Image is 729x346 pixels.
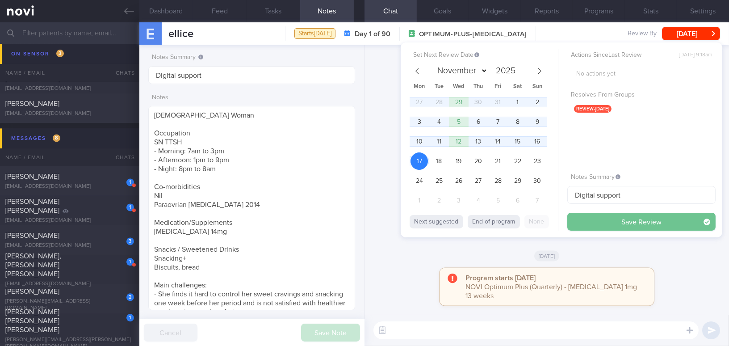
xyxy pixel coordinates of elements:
div: [EMAIL_ADDRESS][DOMAIN_NAME] [5,51,134,58]
span: December 6, 2025 [509,192,526,209]
div: 1 [126,314,134,321]
select: Month [433,64,488,78]
span: November 29, 2025 [509,172,526,190]
span: OPTIMUM-PLUS-[MEDICAL_DATA] [419,30,526,39]
span: November 15, 2025 [509,133,526,150]
label: Resolves From Groups [571,91,712,99]
span: NOVI Optimum Plus (Quarterly) - [MEDICAL_DATA] 1mg [465,283,637,291]
div: Chats [104,148,139,166]
strong: Program starts [DATE] [465,274,536,282]
span: November 28, 2025 [489,172,507,190]
span: November 9, 2025 [528,113,546,131]
span: December 3, 2025 [450,192,467,209]
div: 1 [126,178,134,186]
div: [EMAIL_ADDRESS][DOMAIN_NAME] [5,85,134,92]
label: Notes Summary [152,54,352,62]
span: November 20, 2025 [469,152,487,170]
span: November 17, 2025 [411,152,428,170]
div: 1 [126,203,134,211]
span: [PERSON_NAME] [5,232,59,239]
div: [PERSON_NAME][EMAIL_ADDRESS][DOMAIN_NAME] [5,298,134,312]
label: Set Next Review Date [413,51,554,59]
div: Messages [9,132,63,144]
span: November 26, 2025 [450,172,467,190]
span: November 2, 2025 [528,93,546,111]
span: 8 [53,134,60,142]
span: Review By [628,30,657,38]
label: Actions Since Last Review [571,51,712,59]
span: November 7, 2025 [489,113,507,131]
span: November 11, 2025 [430,133,448,150]
div: [EMAIL_ADDRESS][DOMAIN_NAME] [5,217,134,224]
span: October 31, 2025 [489,93,507,111]
label: Notes [152,94,352,102]
span: Fri [488,84,508,90]
span: [DATE] 9:18am [679,52,712,59]
span: November 10, 2025 [411,133,428,150]
span: November 25, 2025 [430,172,448,190]
span: November 8, 2025 [509,113,526,131]
span: [PERSON_NAME][MEDICAL_DATA] [5,66,60,82]
span: October 30, 2025 [469,93,487,111]
div: Starts [DATE] [294,28,335,39]
button: Next suggested [410,215,463,228]
span: November 14, 2025 [489,133,507,150]
span: November 30, 2025 [528,172,546,190]
span: December 7, 2025 [528,192,546,209]
span: October 29, 2025 [450,93,467,111]
span: November 5, 2025 [450,113,467,131]
span: [PERSON_NAME], [PERSON_NAME] [PERSON_NAME] [5,253,61,278]
button: [DATE] [662,27,720,40]
span: November 23, 2025 [528,152,546,170]
span: October 28, 2025 [430,93,448,111]
span: [PERSON_NAME] [5,288,59,295]
span: December 5, 2025 [489,192,507,209]
span: ellice [168,29,193,39]
span: November 3, 2025 [411,113,428,131]
button: End of program [468,215,520,228]
div: [EMAIL_ADDRESS][DOMAIN_NAME] [5,242,134,249]
span: [PERSON_NAME] [5,100,59,107]
span: [PERSON_NAME] [5,41,59,48]
div: 1 [126,258,134,266]
span: December 1, 2025 [411,192,428,209]
div: [EMAIL_ADDRESS][DOMAIN_NAME] [5,183,134,190]
span: November 21, 2025 [489,152,507,170]
span: November 18, 2025 [430,152,448,170]
span: November 1, 2025 [509,93,526,111]
span: December 2, 2025 [430,192,448,209]
span: Sun [528,84,547,90]
span: review-[DATE] [574,105,612,113]
span: Notes Summary [571,174,620,180]
span: November 27, 2025 [469,172,487,190]
span: October 27, 2025 [411,93,428,111]
div: 3 [126,237,134,245]
span: November 16, 2025 [528,133,546,150]
span: November 12, 2025 [450,133,467,150]
span: [DATE] [534,251,560,262]
strong: Day 1 of 90 [355,30,390,38]
div: [EMAIL_ADDRESS][DOMAIN_NAME] [5,110,134,117]
div: [EMAIL_ADDRESS][DOMAIN_NAME] [5,281,134,287]
button: Save Review [567,213,716,231]
div: e [134,17,167,51]
div: 2 [126,293,134,301]
span: Tue [429,84,449,90]
span: November 22, 2025 [509,152,526,170]
span: Sat [508,84,528,90]
span: [PERSON_NAME] [PERSON_NAME] [PERSON_NAME] [5,308,59,333]
span: Mon [410,84,429,90]
p: No actions yet [576,70,716,78]
span: Thu [469,84,488,90]
span: December 4, 2025 [469,192,487,209]
input: Year [492,67,517,75]
span: November 13, 2025 [469,133,487,150]
span: [PERSON_NAME] [PERSON_NAME] [5,198,59,214]
span: November 19, 2025 [450,152,467,170]
span: November 4, 2025 [430,113,448,131]
span: [PERSON_NAME] [5,173,59,180]
span: 13 weeks [465,292,494,300]
span: November 6, 2025 [469,113,487,131]
span: Wed [449,84,469,90]
span: November 24, 2025 [411,172,428,190]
